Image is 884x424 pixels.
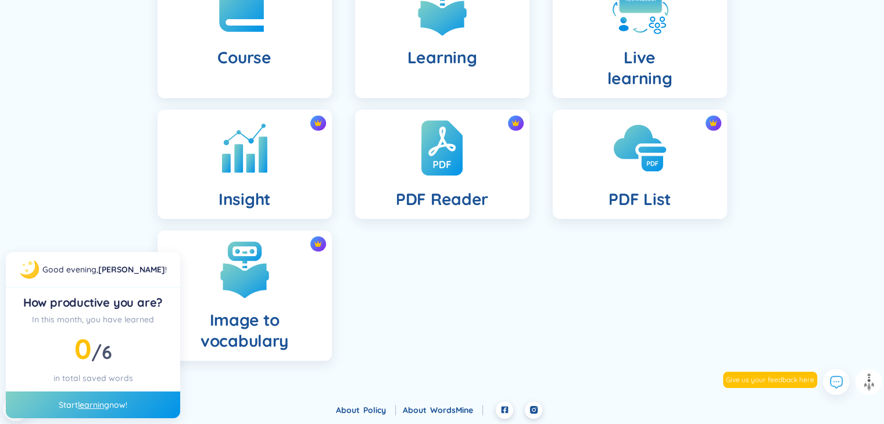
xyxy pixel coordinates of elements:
[15,294,171,311] div: How productive you are?
[102,340,112,364] span: 6
[860,373,878,391] img: to top
[430,405,483,415] a: WordsMine
[396,189,488,210] h4: PDF Reader
[343,110,541,219] a: crown iconPDF Reader
[146,110,343,219] a: crown iconInsight
[42,263,167,276] div: !
[98,264,165,275] a: [PERSON_NAME]
[511,119,520,127] img: crown icon
[403,404,483,416] div: About
[167,310,323,351] h4: Image to vocabulary
[709,119,717,127] img: crown icon
[42,264,98,275] span: Good evening ,
[407,47,477,68] h4: Learning
[91,340,112,364] span: /
[15,372,171,385] div: in total saved words
[609,189,671,210] h4: PDF List
[607,47,672,89] h4: Live learning
[314,240,322,248] img: crown icon
[217,47,271,68] h4: Course
[314,119,322,127] img: crown icon
[6,391,180,418] div: Start now!
[74,331,91,366] span: 0
[219,189,270,210] h4: Insight
[363,405,396,415] a: Policy
[541,110,739,219] a: crown iconPDF List
[146,231,343,361] a: crown iconImage to vocabulary
[78,400,109,410] a: learning
[336,404,396,416] div: About
[15,313,171,326] div: In this month, you have learned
